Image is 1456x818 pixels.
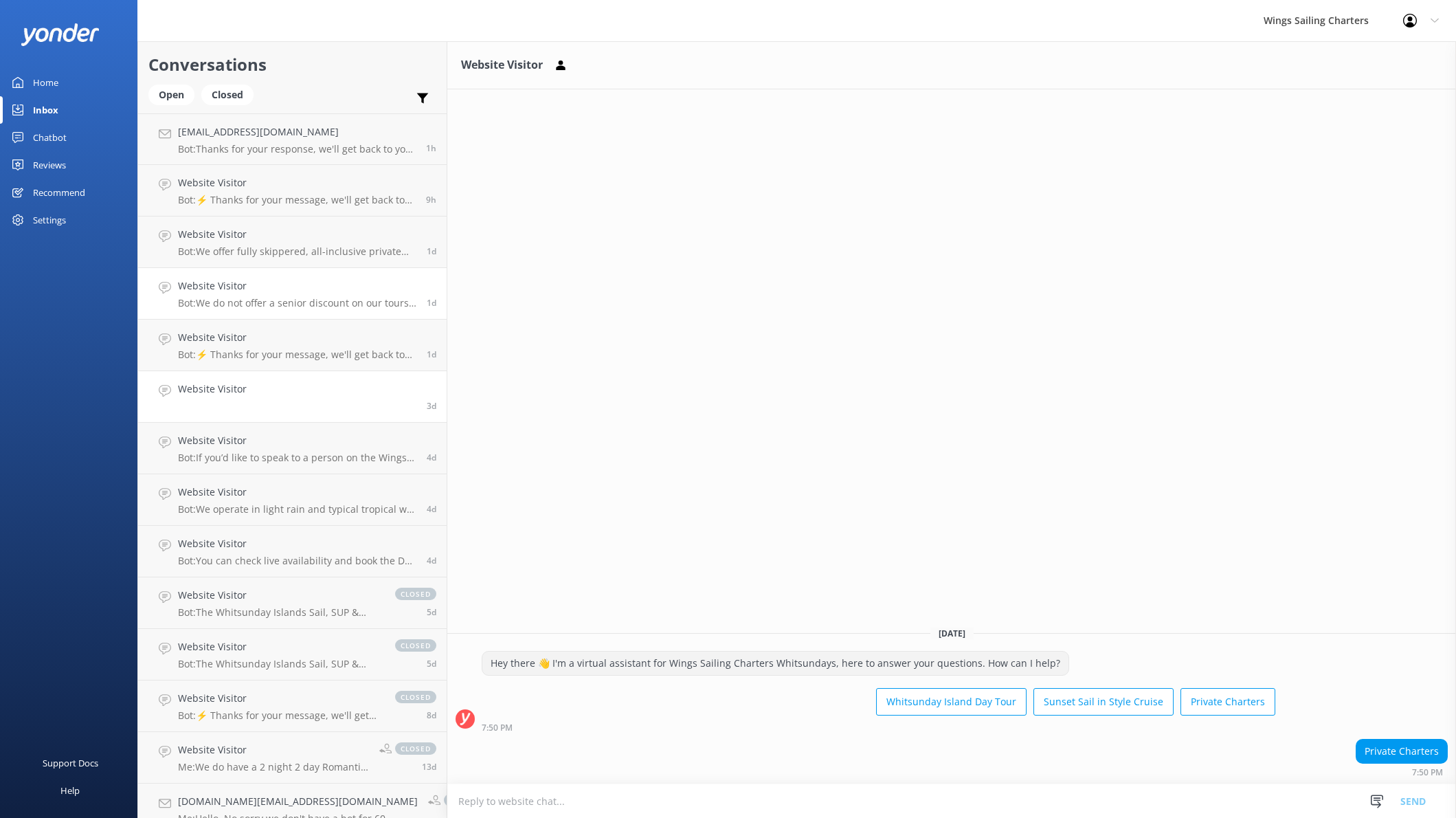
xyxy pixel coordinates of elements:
a: Open [148,87,201,102]
span: Sep 19 2025 10:14am (UTC +10:00) Australia/Lindeman [427,452,436,463]
p: Bot: ⚡ Thanks for your message, we'll get back to you as soon as we can. You're welcome to keep m... [178,709,381,722]
p: Bot: We do not offer a senior discount on our tours. Additionally, we do not provide a pick-up an... [178,297,416,309]
span: closed [444,794,485,806]
div: Chatbot [33,124,67,151]
div: Home [33,69,58,96]
h4: Website Visitor [178,639,381,654]
span: Sep 21 2025 07:43pm (UTC +10:00) Australia/Lindeman [427,349,436,360]
div: Support Docs [43,749,98,777]
div: Reviews [33,151,66,179]
h4: Website Visitor [178,742,369,758]
a: Website VisitorBot:We do not offer a senior discount on our tours. Additionally, we do not provid... [138,268,447,320]
strong: 7:50 PM [482,724,513,732]
button: Private Charters [1180,688,1275,716]
h4: Website Visitor [178,485,416,500]
p: Bot: ⚡ Thanks for your message, we'll get back to you as soon as we can. You're welcome to keep m... [178,194,416,206]
a: Website Visitor3d [138,371,447,423]
a: Website VisitorBot:We offer fully skippered, all-inclusive private charters to explore the Whitsu... [138,217,447,268]
h4: [DOMAIN_NAME][EMAIL_ADDRESS][DOMAIN_NAME] [178,794,418,809]
h4: Website Visitor [178,536,416,551]
span: [DATE] [930,628,974,639]
div: Settings [33,206,66,234]
h4: Website Visitor [178,330,416,345]
a: Website VisitorBot:The Whitsunday Islands Sail, SUP & Snorkel Day Tour is a 6-hour adventure on a... [138,577,447,629]
div: Sep 19 2025 07:50pm (UTC +10:00) Australia/Lindeman [482,722,1275,732]
span: Sep 19 2025 09:51am (UTC +10:00) Australia/Lindeman [427,503,436,515]
a: [EMAIL_ADDRESS][DOMAIN_NAME]Bot:Thanks for your response, we'll get back to you as soon as we can... [138,113,447,165]
h4: Website Visitor [178,175,416,190]
span: Sep 19 2025 07:50pm (UTC +10:00) Australia/Lindeman [427,400,436,412]
span: Sep 17 2025 09:24pm (UTC +10:00) Australia/Lindeman [427,658,436,670]
p: Bot: We offer fully skippered, all-inclusive private charters to explore the Whitsundays your way... [178,245,416,258]
h4: Website Visitor [178,382,247,397]
p: Me: We do have a 2 night 2 day Romantic Getaway Charter- see the details here:[URL][DOMAIN_NAME] [178,761,369,773]
h2: Conversations [148,52,436,78]
div: Sep 19 2025 07:50pm (UTC +10:00) Australia/Lindeman [1356,767,1448,777]
button: Sunset Sail in Style Cruise [1033,688,1174,716]
a: Website VisitorBot:⚡ Thanks for your message, we'll get back to you as soon as we can. You're wel... [138,320,447,371]
a: Website VisitorBot:⚡ Thanks for your message, we'll get back to you as soon as we can. You're wel... [138,165,447,217]
span: closed [395,691,436,703]
span: Sep 22 2025 11:04am (UTC +10:00) Australia/Lindeman [427,245,436,257]
a: Website VisitorBot:⚡ Thanks for your message, we'll get back to you as soon as we can. You're wel... [138,681,447,732]
h4: Website Visitor [178,588,381,603]
p: Bot: Thanks for your response, we'll get back to you as soon as we can during opening hours. [178,143,416,155]
a: Website VisitorBot:If you’d like to speak to a person on the Wings Sailing Charters Whitsundays t... [138,423,447,474]
span: Sep 23 2025 07:48am (UTC +10:00) Australia/Lindeman [426,194,436,206]
div: Recommend [33,179,85,206]
div: Hey there 👋 I'm a virtual assistant for Wings Sailing Charters Whitsundays, here to answer your q... [482,652,1068,675]
div: Open [148,85,194,105]
a: Website VisitorBot:You can check live availability and book the Day Sail Tours directly online at... [138,526,447,577]
span: Sep 09 2025 05:47pm (UTC +10:00) Australia/Lindeman [422,761,436,773]
button: Whitsunday Island Day Tour [876,688,1027,716]
a: Website VisitorBot:We operate in light rain and typical tropical wet season conditions from Novem... [138,474,447,526]
div: Inbox [33,96,58,124]
h4: Website Visitor [178,433,416,448]
h3: Website Visitor [461,56,543,74]
span: Sep 18 2025 01:28pm (UTC +10:00) Australia/Lindeman [427,606,436,618]
h4: [EMAIL_ADDRESS][DOMAIN_NAME] [178,124,416,140]
p: Bot: If you’d like to speak to a person on the Wings Sailing Charters Whitsundays team, please ca... [178,452,416,464]
strong: 7:50 PM [1412,769,1443,777]
p: Bot: We operate in light rain and typical tropical wet season conditions from November to April. ... [178,503,416,516]
p: Bot: The Whitsunday Islands Sail, SUP & Snorkel Day Tour is a 6-hour adventure on a luxurious 60f... [178,658,381,670]
p: Bot: ⚡ Thanks for your message, we'll get back to you as soon as we can. You're welcome to keep m... [178,349,416,361]
span: closed [395,588,436,600]
div: Closed [201,85,254,105]
h4: Website Visitor [178,227,416,242]
a: Website VisitorBot:The Whitsunday Islands Sail, SUP & Snorkel Day Tour is a 6-hour adventure on a... [138,629,447,681]
span: Sep 19 2025 09:49am (UTC +10:00) Australia/Lindeman [427,555,436,566]
a: Closed [201,87,260,102]
p: Bot: The Whitsunday Islands Sail, SUP & Snorkel Day Tour is a 6-hour adventure on a luxurious 60f... [178,606,381,619]
span: closed [395,639,436,652]
span: closed [395,742,436,755]
a: Website VisitorMe:We do have a 2 night 2 day Romantic Getaway Charter- see the details here:[URL]... [138,732,447,784]
span: Sep 15 2025 09:50am (UTC +10:00) Australia/Lindeman [427,709,436,721]
span: Sep 23 2025 04:34pm (UTC +10:00) Australia/Lindeman [426,142,436,154]
div: Private Charters [1356,740,1447,763]
div: Help [60,777,80,804]
img: yonder-white-logo.png [21,23,100,46]
span: Sep 22 2025 09:16am (UTC +10:00) Australia/Lindeman [427,297,436,309]
p: Bot: You can check live availability and book the Day Sail Tours directly online at: [URL][DOMAIN... [178,555,416,567]
h4: Website Visitor [178,278,416,294]
h4: Website Visitor [178,691,381,706]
